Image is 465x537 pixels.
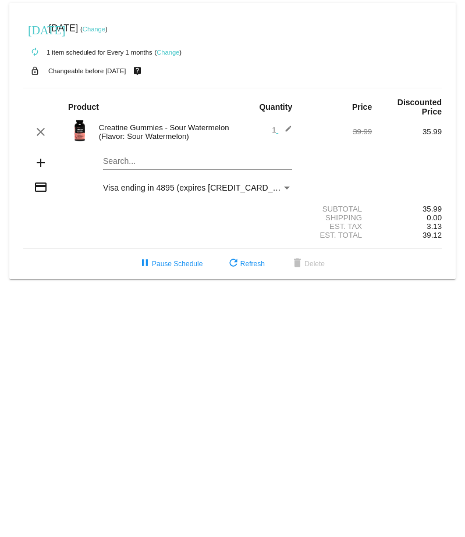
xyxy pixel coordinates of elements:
[281,253,334,274] button: Delete
[372,127,442,136] div: 35.99
[34,156,48,170] mat-icon: add
[129,253,212,274] button: Pause Schedule
[93,123,233,141] div: Creatine Gummies - Sour Watermelon (Flavor: Sour Watermelon)
[372,205,442,213] div: 35.99
[272,126,292,134] span: 1
[83,26,105,33] a: Change
[28,45,42,59] mat-icon: autorenew
[423,231,442,239] span: 39.12
[154,49,182,56] small: ( )
[259,102,292,112] strong: Quantity
[427,213,442,222] span: 0.00
[138,260,203,268] span: Pause Schedule
[28,63,42,78] mat-icon: lock_open
[226,260,265,268] span: Refresh
[34,180,48,194] mat-icon: credit_card
[34,125,48,139] mat-icon: clear
[103,183,298,192] span: Visa ending in 4895 (expires [CREDIT_CARD_DATA])
[352,102,372,112] strong: Price
[290,257,304,271] mat-icon: delete
[302,213,372,222] div: Shipping
[397,98,442,116] strong: Discounted Price
[278,125,292,139] mat-icon: edit
[103,183,292,192] mat-select: Payment Method
[48,67,126,74] small: Changeable before [DATE]
[217,253,274,274] button: Refresh
[157,49,179,56] a: Change
[138,257,152,271] mat-icon: pause
[103,157,292,166] input: Search...
[302,231,372,239] div: Est. Total
[302,205,372,213] div: Subtotal
[28,22,42,36] mat-icon: [DATE]
[68,102,99,112] strong: Product
[302,127,372,136] div: 39.99
[226,257,240,271] mat-icon: refresh
[80,26,108,33] small: ( )
[290,260,325,268] span: Delete
[427,222,442,231] span: 3.13
[23,49,152,56] small: 1 item scheduled for Every 1 months
[302,222,372,231] div: Est. Tax
[130,63,144,78] mat-icon: live_help
[68,119,91,142] img: Image-1-Creatine-Gummies-SW-1000Xx1000.png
